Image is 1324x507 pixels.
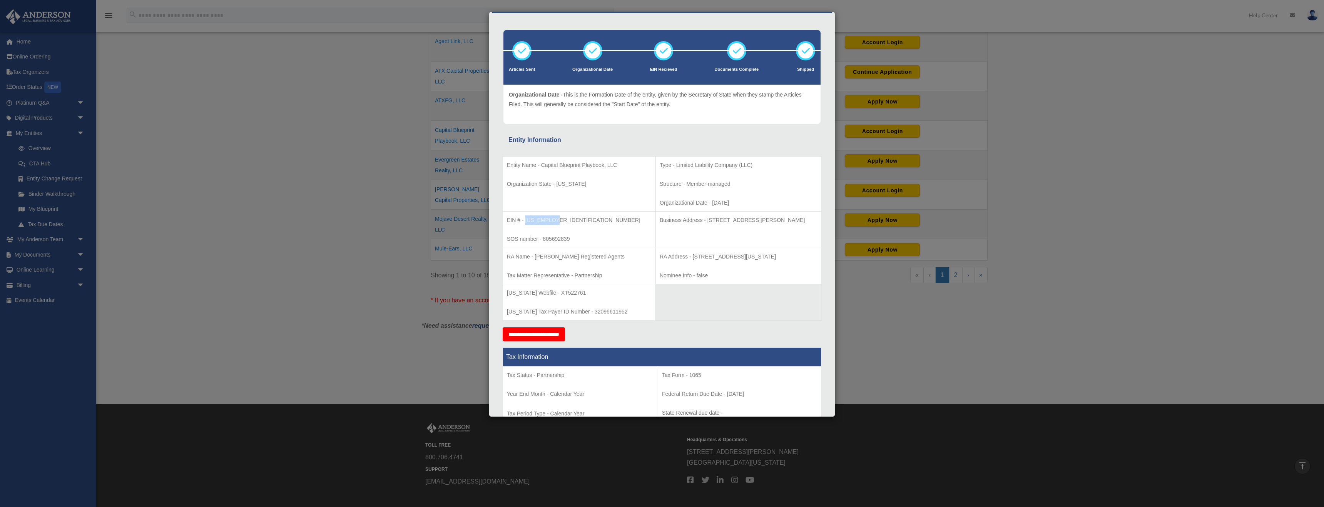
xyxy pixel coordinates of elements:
p: [US_STATE] Webfile - XT522761 [507,288,652,298]
p: Tax Form - 1065 [662,370,817,380]
p: Organizational Date [572,66,613,73]
p: RA Name - [PERSON_NAME] Registered Agents [507,252,652,262]
th: Tax Information [503,347,821,366]
p: Organization State - [US_STATE] [507,179,652,189]
p: EIN Recieved [650,66,677,73]
p: [US_STATE] Tax Payer ID Number - 32096611952 [507,307,652,317]
span: Organizational Date - [509,92,563,98]
p: Structure - Member-managed [660,179,817,189]
p: Year End Month - Calendar Year [507,389,654,399]
p: EIN # - [US_EMPLOYER_IDENTIFICATION_NUMBER] [507,215,652,225]
p: Business Address - [STREET_ADDRESS][PERSON_NAME] [660,215,817,225]
p: Organizational Date - [DATE] [660,198,817,208]
p: State Renewal due date - [662,408,817,418]
p: This is the Formation Date of the entity, given by the Secretary of State when they stamp the Art... [509,90,815,109]
p: RA Address - [STREET_ADDRESS][US_STATE] [660,252,817,262]
p: Shipped [796,66,815,73]
p: Type - Limited Liability Company (LLC) [660,160,817,170]
p: Nominee Info - false [660,271,817,280]
div: Entity Information [508,135,816,145]
p: Documents Complete [714,66,759,73]
p: Articles Sent [509,66,535,73]
p: Federal Return Due Date - [DATE] [662,389,817,399]
td: Tax Period Type - Calendar Year [503,366,658,423]
p: Tax Matter Representative - Partnership [507,271,652,280]
p: SOS number - 805692839 [507,234,652,244]
p: Entity Name - Capital Blueprint Playbook, LLC [507,160,652,170]
p: Tax Status - Partnership [507,370,654,380]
